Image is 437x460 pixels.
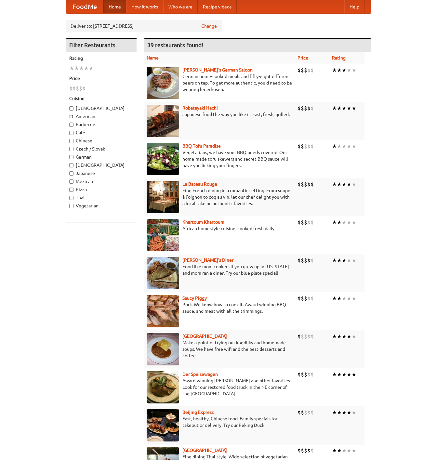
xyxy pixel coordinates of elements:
li: $ [311,67,314,74]
li: $ [298,67,301,74]
ng-pluralize: 39 restaurants found! [147,42,203,48]
li: ★ [347,143,351,150]
li: ★ [342,219,347,226]
li: $ [304,67,307,74]
li: $ [307,105,311,112]
img: tofuparadise.jpg [147,143,179,175]
li: ★ [351,105,356,112]
li: ★ [337,295,342,302]
a: Who we are [163,0,198,13]
li: ★ [337,105,342,112]
li: ★ [84,65,89,72]
li: ★ [351,67,356,74]
a: [GEOGRAPHIC_DATA] [182,448,227,453]
li: $ [301,257,304,264]
input: Cafe [69,131,73,135]
b: [PERSON_NAME]'s German Saloon [182,67,253,72]
h5: Rating [69,55,134,61]
input: Thai [69,196,73,200]
input: [DEMOGRAPHIC_DATA] [69,106,73,111]
li: ★ [342,143,347,150]
li: $ [307,219,311,226]
li: ★ [342,295,347,302]
a: Name [147,55,159,60]
li: ★ [351,447,356,454]
b: Der Speisewagen [182,372,218,377]
a: Rating [332,55,346,60]
img: sallys.jpg [147,257,179,289]
li: ★ [347,257,351,264]
a: Recipe videos [198,0,237,13]
li: ★ [337,67,342,74]
li: ★ [347,67,351,74]
li: ★ [342,105,347,112]
li: $ [301,371,304,378]
li: ★ [89,65,94,72]
li: $ [301,219,304,226]
li: ★ [347,295,351,302]
li: $ [311,447,314,454]
li: $ [304,105,307,112]
a: Price [298,55,308,60]
input: German [69,155,73,159]
li: $ [304,181,307,188]
img: speisewagen.jpg [147,371,179,403]
li: $ [311,181,314,188]
b: BBQ Tofu Paradise [182,143,221,149]
h4: Filter Restaurants [66,39,137,52]
li: $ [298,371,301,378]
a: Saucy Piggy [182,296,207,301]
li: ★ [332,143,337,150]
li: ★ [332,219,337,226]
li: ★ [351,371,356,378]
li: ★ [347,219,351,226]
li: ★ [332,181,337,188]
li: $ [304,371,307,378]
li: $ [304,409,307,416]
a: FoodMe [66,0,103,13]
li: ★ [347,447,351,454]
li: $ [298,143,301,150]
p: African homestyle cuisine, cooked fresh daily. [147,225,292,232]
input: Japanese [69,171,73,176]
li: $ [301,409,304,416]
li: $ [307,371,311,378]
img: robatayaki.jpg [147,105,179,137]
li: ★ [347,181,351,188]
label: Japanese [69,170,134,177]
label: [DEMOGRAPHIC_DATA] [69,162,134,168]
img: khartoum.jpg [147,219,179,251]
li: ★ [79,65,84,72]
li: $ [301,333,304,340]
a: Change [201,23,217,29]
label: Pizza [69,186,134,193]
b: Beijing Express [182,410,214,415]
img: esthers.jpg [147,67,179,99]
p: Fine French dining in a romantic setting. From soupe à l'oignon to coq au vin, let our chef delig... [147,187,292,207]
li: $ [73,85,76,92]
p: Vegetarians, we have your BBQ needs covered. Our home-made tofu skewers and secret BBQ sauce will... [147,149,292,169]
p: Pork. We know how to cook it. Award-winning BBQ sauce, and meat with all the trimmings. [147,301,292,314]
li: $ [311,257,314,264]
li: ★ [332,257,337,264]
li: ★ [332,371,337,378]
li: ★ [342,371,347,378]
a: Khartoum Khartoum [182,219,224,225]
b: Robatayaki Hachi [182,105,218,111]
label: Mexican [69,178,134,185]
li: $ [304,143,307,150]
p: Make a point of trying our knedlíky and homemade soups. We have free wifi and the best desserts a... [147,339,292,359]
li: ★ [347,371,351,378]
li: ★ [74,65,79,72]
input: Chinese [69,139,73,143]
img: bateaurouge.jpg [147,181,179,213]
li: ★ [351,181,356,188]
li: ★ [351,257,356,264]
input: American [69,114,73,119]
label: Cafe [69,129,134,136]
li: $ [307,447,311,454]
img: czechpoint.jpg [147,333,179,365]
li: ★ [351,295,356,302]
